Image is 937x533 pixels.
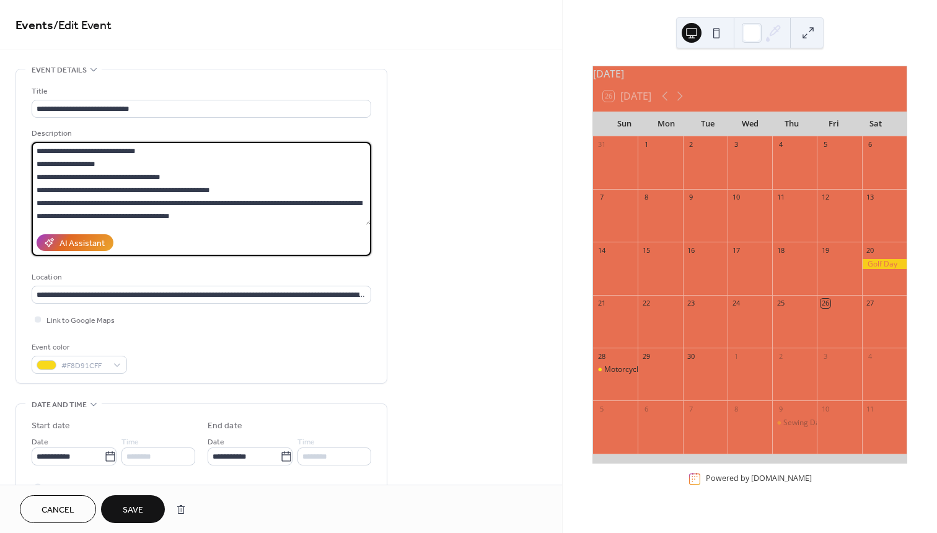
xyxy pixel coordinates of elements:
[731,404,741,413] div: 8
[641,404,651,413] div: 6
[706,474,812,484] div: Powered by
[20,495,96,523] button: Cancel
[604,364,731,375] div: Motorcycle Ride for [PERSON_NAME]
[32,341,125,354] div: Event color
[32,399,87,412] span: Date and time
[121,436,139,449] span: Time
[597,351,606,361] div: 28
[597,404,606,413] div: 5
[820,404,830,413] div: 10
[771,112,813,136] div: Thu
[597,299,606,308] div: 21
[597,245,606,255] div: 14
[813,112,855,136] div: Fri
[820,351,830,361] div: 3
[776,245,785,255] div: 18
[687,140,696,149] div: 2
[772,418,817,428] div: Sewing Day - Christmas Stockings
[32,271,369,284] div: Location
[866,193,875,202] div: 13
[820,299,830,308] div: 26
[687,299,696,308] div: 23
[776,193,785,202] div: 11
[37,234,113,251] button: AI Assistant
[593,364,638,375] div: Motorcycle Ride for Rayola
[645,112,687,136] div: Mon
[46,482,68,495] span: All day
[866,404,875,413] div: 11
[729,112,771,136] div: Wed
[866,140,875,149] div: 6
[687,351,696,361] div: 30
[731,245,741,255] div: 17
[687,112,729,136] div: Tue
[208,436,224,449] span: Date
[731,140,741,149] div: 3
[641,193,651,202] div: 8
[32,64,87,77] span: Event details
[641,140,651,149] div: 1
[101,495,165,523] button: Save
[123,504,143,517] span: Save
[32,127,369,140] div: Description
[42,504,74,517] span: Cancel
[687,404,696,413] div: 7
[776,351,785,361] div: 2
[32,436,48,449] span: Date
[731,193,741,202] div: 10
[776,140,785,149] div: 4
[866,245,875,255] div: 20
[641,299,651,308] div: 22
[53,14,112,38] span: / Edit Event
[32,420,70,433] div: Start date
[641,245,651,255] div: 15
[208,420,242,433] div: End date
[597,193,606,202] div: 7
[59,237,105,250] div: AI Assistant
[783,418,900,428] div: Sewing Day - Christmas Stockings
[866,351,875,361] div: 4
[61,359,107,372] span: #F8D91CFF
[597,140,606,149] div: 31
[820,193,830,202] div: 12
[687,193,696,202] div: 9
[866,299,875,308] div: 27
[641,351,651,361] div: 29
[46,314,115,327] span: Link to Google Maps
[776,299,785,308] div: 25
[731,351,741,361] div: 1
[297,436,315,449] span: Time
[820,140,830,149] div: 5
[751,474,812,484] a: [DOMAIN_NAME]
[776,404,785,413] div: 9
[687,245,696,255] div: 16
[731,299,741,308] div: 24
[603,112,645,136] div: Sun
[593,66,907,81] div: [DATE]
[32,85,369,98] div: Title
[862,259,907,270] div: Golf Day
[15,14,53,38] a: Events
[820,245,830,255] div: 19
[855,112,897,136] div: Sat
